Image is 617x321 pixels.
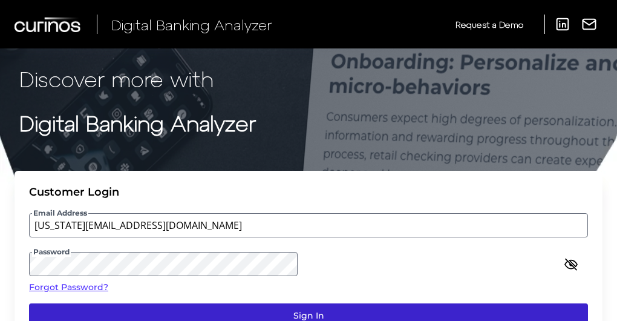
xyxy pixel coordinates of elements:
a: Request a Demo [455,15,523,35]
p: Discover more with [19,63,598,95]
span: Password [32,247,71,257]
span: Digital Banking Analyzer [111,16,272,33]
div: Customer Login [29,185,588,199]
span: Request a Demo [455,19,523,30]
strong: Digital Banking Analyzer [19,110,256,136]
a: Forgot Password? [29,281,588,294]
img: Curinos [15,17,82,32]
span: Email Address [32,208,88,218]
